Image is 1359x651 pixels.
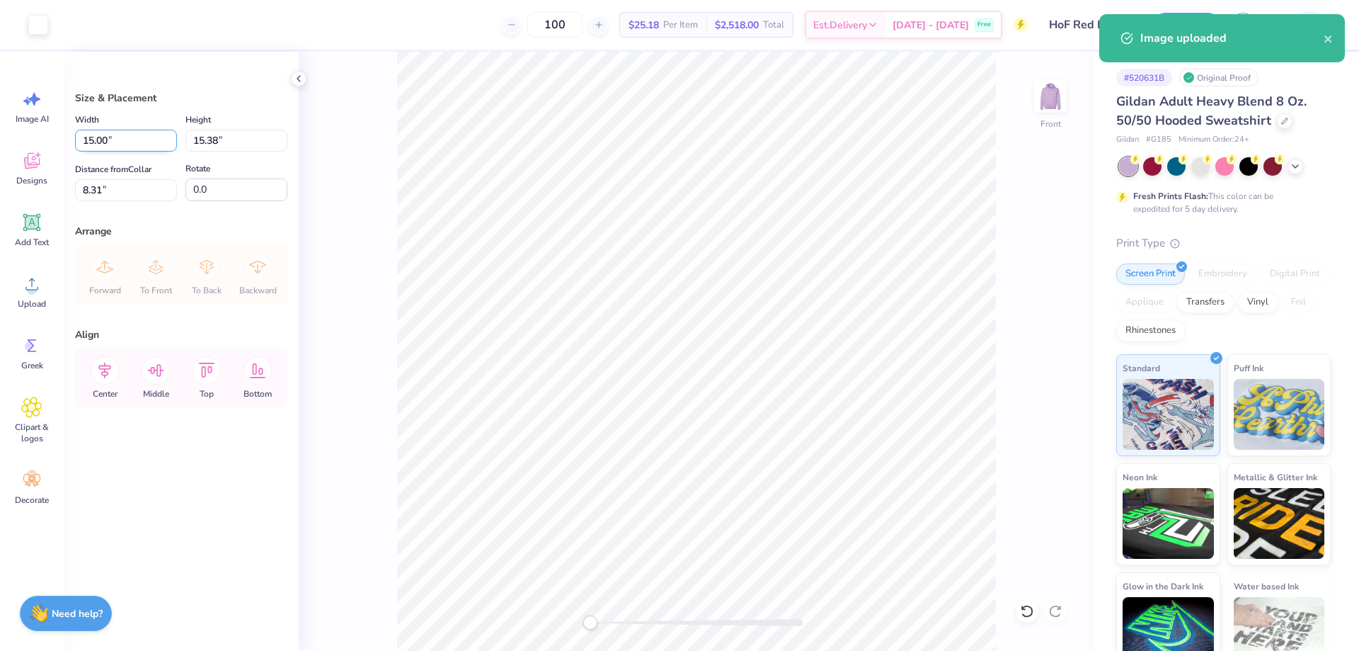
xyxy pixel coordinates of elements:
[1234,361,1263,375] span: Puff Ink
[1140,30,1324,47] div: Image uploaded
[1123,361,1160,375] span: Standard
[185,111,211,128] label: Height
[763,18,784,33] span: Total
[1234,379,1325,450] img: Puff Ink
[1123,379,1214,450] img: Standard
[1116,93,1307,129] span: Gildan Adult Heavy Blend 8 Oz. 50/50 Hooded Sweatshirt
[18,298,46,310] span: Upload
[8,421,55,444] span: Clipart & logos
[1116,320,1185,341] div: Rhinestones
[1324,30,1334,47] button: close
[1179,69,1258,86] div: Original Proof
[1116,264,1185,285] div: Screen Print
[1177,292,1234,313] div: Transfers
[16,175,47,186] span: Designs
[1116,292,1173,313] div: Applique
[1038,11,1142,39] input: Untitled Design
[893,18,969,33] span: [DATE] - [DATE]
[1133,190,1307,215] div: This color can be expedited for 5 day delivery.
[185,160,210,177] label: Rotate
[1234,579,1299,594] span: Water based Ink
[1040,118,1061,130] div: Front
[200,388,214,400] span: Top
[1116,69,1172,86] div: # 520631B
[75,224,287,239] div: Arrange
[1234,470,1317,485] span: Metallic & Glitter Ink
[1282,292,1315,313] div: Foil
[52,607,103,621] strong: Need help?
[143,388,169,400] span: Middle
[1234,488,1325,559] img: Metallic & Glitter Ink
[1273,11,1331,39] a: JM
[583,616,597,630] div: Accessibility label
[663,18,698,33] span: Per Item
[15,494,49,506] span: Decorate
[93,388,117,400] span: Center
[1123,579,1203,594] span: Glow in the Dark Ink
[1238,292,1278,313] div: Vinyl
[75,161,151,178] label: Distance from Collar
[1123,470,1157,485] span: Neon Ink
[1146,134,1171,146] span: # G185
[527,12,583,38] input: – –
[977,20,991,30] span: Free
[1261,264,1329,285] div: Digital Print
[75,111,99,128] label: Width
[16,113,49,125] span: Image AI
[1179,134,1249,146] span: Minimum Order: 24 +
[1133,191,1208,202] strong: Fresh Prints Flash:
[629,18,659,33] span: $25.18
[1116,235,1331,251] div: Print Type
[1123,488,1214,559] img: Neon Ink
[1116,134,1139,146] span: Gildan
[715,18,759,33] span: $2,518.00
[1296,11,1324,39] img: Joshua Macky Gaerlan
[1189,264,1256,285] div: Embroidery
[21,360,43,371] span: Greek
[75,91,287,106] div: Size & Placement
[243,388,272,400] span: Bottom
[15,237,49,248] span: Add Text
[75,327,287,342] div: Align
[813,18,867,33] span: Est. Delivery
[1036,82,1065,111] img: Front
